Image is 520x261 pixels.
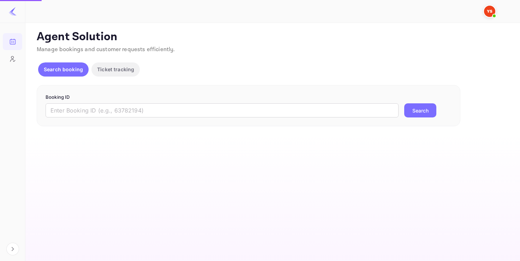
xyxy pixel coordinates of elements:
[44,66,83,73] p: Search booking
[37,46,175,53] span: Manage bookings and customer requests efficiently.
[46,103,399,117] input: Enter Booking ID (e.g., 63782194)
[97,66,134,73] p: Ticket tracking
[8,7,17,16] img: LiteAPI
[37,30,507,44] p: Agent Solution
[3,33,22,49] a: Bookings
[6,243,19,255] button: Expand navigation
[46,94,452,101] p: Booking ID
[484,6,495,17] img: Yandex Support
[3,50,22,67] a: Customers
[404,103,436,117] button: Search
